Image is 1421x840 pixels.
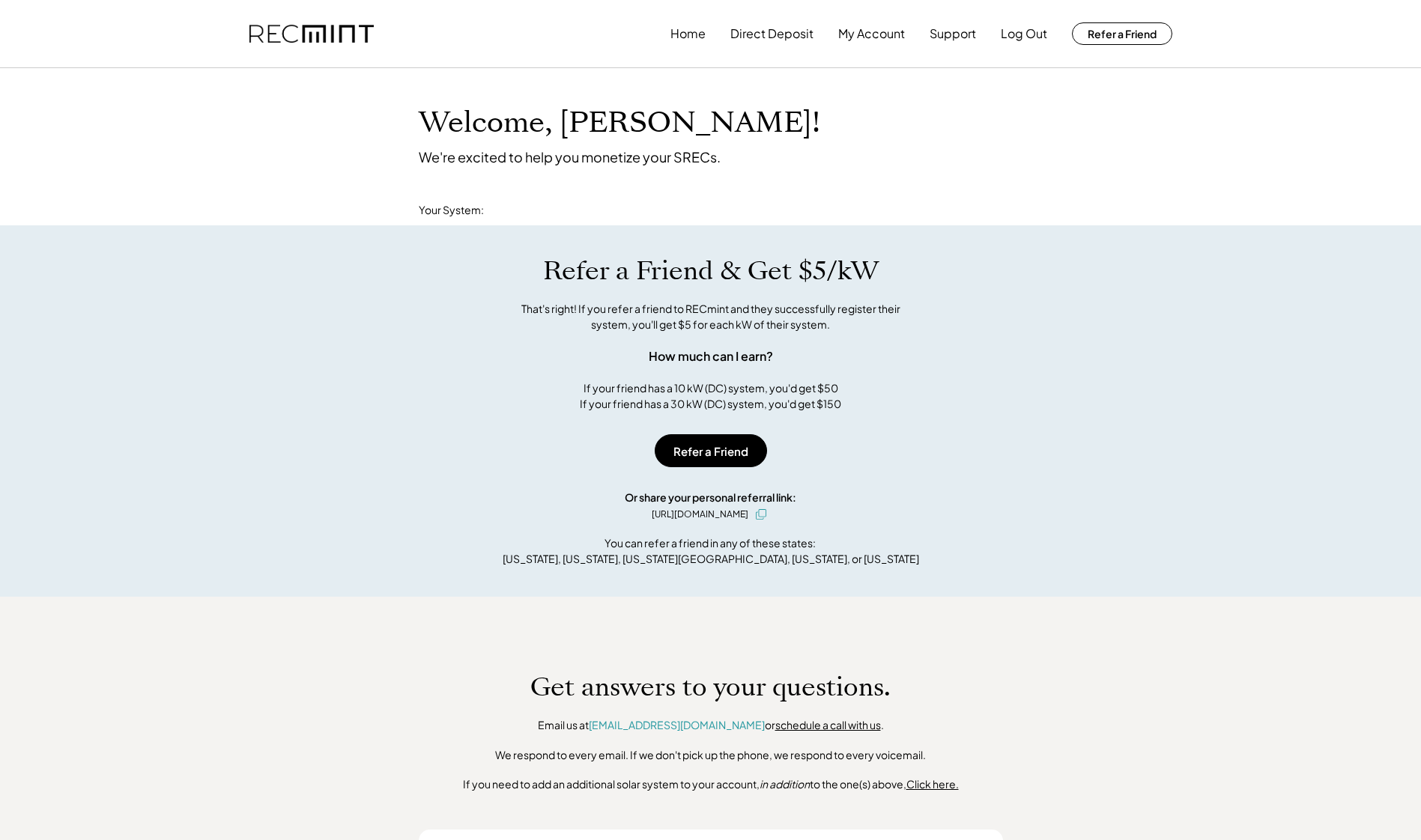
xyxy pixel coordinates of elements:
[655,434,767,467] button: Refer a Friend
[906,777,959,791] u: Click here.
[730,19,813,49] button: Direct Deposit
[530,672,891,703] h1: Get answers to your questions.
[1001,19,1047,49] button: Log Out
[652,508,748,521] div: [URL][DOMAIN_NAME]
[419,148,721,165] div: We're excited to help you monetize your SRECs.
[649,347,773,365] div: How much can I earn?
[503,535,919,567] div: You can refer a friend in any of these states: [US_STATE], [US_STATE], [US_STATE][GEOGRAPHIC_DATA...
[775,718,881,731] a: schedule a call with us
[580,380,841,412] div: If your friend has a 10 kW (DC) system, you'd get $50 If your friend has a 30 kW (DC) system, you...
[838,19,905,49] button: My Account
[505,301,917,332] div: That's right! If you refer a friend to RECmint and they successfully register their system, you'l...
[419,106,820,141] h1: Welcome, [PERSON_NAME]!
[495,748,926,763] div: We respond to every email. If we don't pick up the phone, we respond to every voicemail.
[760,777,810,791] em: in addition
[419,203,484,218] div: Your System:
[625,490,796,505] div: Or share your personal referral link:
[543,255,879,287] h1: Refer a Friend & Get $5/kW
[670,19,706,49] button: Home
[1072,22,1172,45] button: Refer a Friend
[752,505,770,523] button: click to copy
[589,718,765,731] a: [EMAIL_ADDRESS][DOMAIN_NAME]
[538,718,884,733] div: Email us at or .
[249,25,374,43] img: recmint-logotype%403x.png
[930,19,976,49] button: Support
[463,777,959,792] div: If you need to add an additional solar system to your account, to the one(s) above,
